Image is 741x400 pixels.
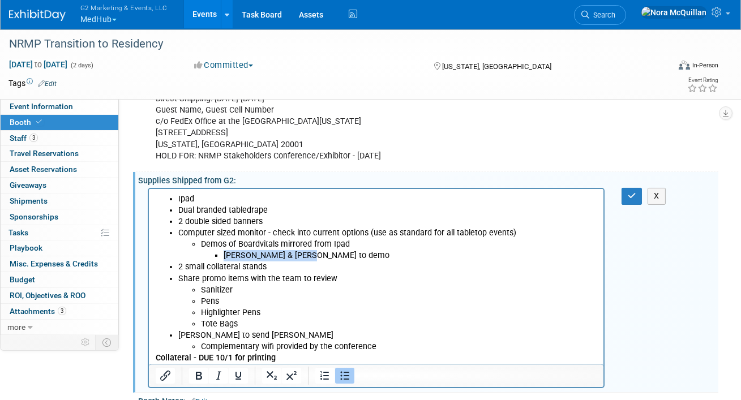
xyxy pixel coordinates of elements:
a: Event Information [1,99,118,114]
span: Playbook [10,243,42,252]
img: Nora McQuillan [641,6,707,19]
i: Booth reservation complete [36,119,42,125]
a: Staff3 [1,131,118,146]
span: more [7,322,25,332]
span: [DATE] [DATE] [8,59,68,70]
span: to [33,60,44,69]
span: (2 days) [70,62,93,69]
div: Event Rating [687,78,718,83]
a: Booth [1,115,118,130]
a: Tasks [1,225,118,240]
a: Sponsorships [1,209,118,225]
button: Underline [229,368,248,384]
a: Asset Reservations [1,162,118,177]
img: Format-Inperson.png [679,61,690,70]
span: G2 Marketing & Events, LLC [80,2,168,14]
span: Event Information [10,102,73,111]
span: Search [589,11,615,19]
div: Supplies Shipped from G2: [138,172,718,186]
span: Staff [10,134,38,143]
td: Personalize Event Tab Strip [76,335,96,350]
span: Asset Reservations [10,165,77,174]
button: Bold [189,368,208,384]
a: Misc. Expenses & Credits [1,256,118,272]
button: Bullet list [335,368,354,384]
span: Travel Reservations [10,149,79,158]
a: Attachments3 [1,304,118,319]
span: Tasks [8,228,28,237]
iframe: Rich Text Area [149,189,603,364]
div: Direct Shipping: [DATE]-[DATE] Guest Name, Guest Cell Number c/o FedEx Office at the [GEOGRAPHIC_... [148,88,605,167]
a: Playbook [1,240,118,256]
a: ROI, Objectives & ROO [1,288,118,303]
span: Misc. Expenses & Credits [10,259,98,268]
button: Italic [209,368,228,384]
span: 3 [58,307,66,315]
a: Travel Reservations [1,146,118,161]
button: Insert/edit link [156,368,175,384]
button: Subscript [262,368,281,384]
span: Sponsorships [10,212,58,221]
div: NRMP Transition to Residency [5,34,658,54]
span: Giveaways [10,180,46,190]
img: ExhibitDay [9,10,66,21]
a: Giveaways [1,178,118,193]
td: Tags [8,78,57,89]
a: Search [574,5,626,25]
a: Edit [38,80,57,88]
button: Superscript [282,368,301,384]
a: Shipments [1,193,118,209]
span: 3 [29,134,38,142]
span: [US_STATE], [GEOGRAPHIC_DATA] [442,62,551,71]
button: Numbered list [315,368,335,384]
a: Budget [1,272,118,287]
div: In-Person [692,61,718,70]
a: more [1,320,118,335]
span: Attachments [10,307,66,316]
button: Committed [190,59,258,71]
span: ROI, Objectives & ROO [10,291,85,300]
span: Booth [10,118,44,127]
span: Shipments [10,196,48,205]
span: Budget [10,275,35,284]
td: Toggle Event Tabs [96,335,119,350]
div: Event Format [614,59,718,76]
button: X [648,188,666,204]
